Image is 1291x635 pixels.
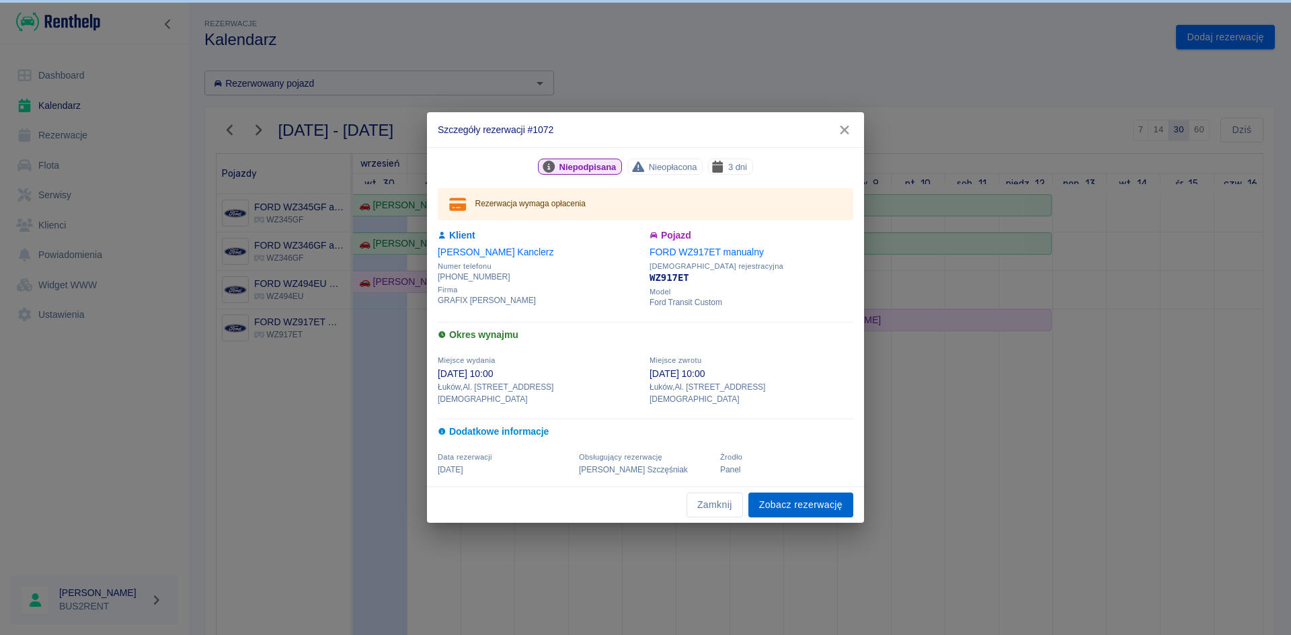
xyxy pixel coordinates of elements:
span: Data rezerwacji [438,453,492,461]
h6: Okres wynajmu [438,328,853,342]
p: [DATE] [438,464,571,476]
div: Rezerwacja wymaga opłacenia [475,192,586,216]
p: GRAFIX [PERSON_NAME] [438,294,641,306]
p: [PHONE_NUMBER] [438,271,641,283]
span: Model [650,288,853,296]
span: Niepodpisana [554,160,622,174]
span: 3 dni [723,160,752,174]
a: FORD WZ917ET manualny [650,247,764,257]
a: Zobacz rezerwację [748,493,853,517]
p: Łuków , Al. [STREET_ADDRESS][DEMOGRAPHIC_DATA] [650,381,853,405]
span: Miejsce zwrotu [650,356,701,364]
button: Zamknij [687,493,743,517]
span: Nieopłacona [643,160,703,174]
h6: Pojazd [650,228,853,243]
span: Numer telefonu [438,262,641,271]
span: [DEMOGRAPHIC_DATA] rejestracyjna [650,262,853,271]
a: [PERSON_NAME] Kanclerz [438,247,553,257]
h6: Dodatkowe informacje [438,425,853,439]
span: Miejsce wydania [438,356,496,364]
p: Panel [720,464,853,476]
h6: Klient [438,228,641,243]
p: [DATE] 10:00 [650,367,853,381]
p: WZ917ET [650,271,853,285]
p: Łuków , Al. [STREET_ADDRESS][DEMOGRAPHIC_DATA] [438,381,641,405]
p: [PERSON_NAME] Szczęśniak [579,464,712,476]
span: Firma [438,286,641,294]
p: [DATE] 10:00 [438,367,641,381]
span: Żrodło [720,453,742,461]
p: Ford Transit Custom [650,296,853,308]
h2: Szczegóły rezerwacji #1072 [427,112,864,147]
span: Obsługujący rezerwację [579,453,662,461]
